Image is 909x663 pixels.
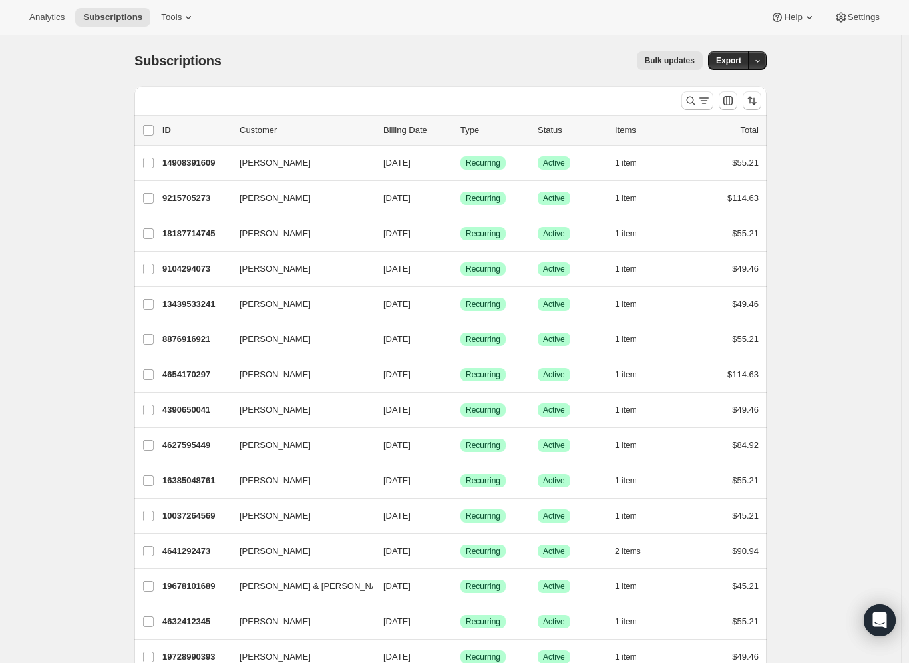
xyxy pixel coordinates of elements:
[240,368,311,381] span: [PERSON_NAME]
[240,474,311,487] span: [PERSON_NAME]
[162,154,759,172] div: 14908391609[PERSON_NAME][DATE]SuccessRecurringSuccessActive1 item$55.21
[727,193,759,203] span: $114.63
[732,581,759,591] span: $45.21
[732,440,759,450] span: $84.92
[732,228,759,238] span: $55.21
[466,334,500,345] span: Recurring
[615,224,651,243] button: 1 item
[162,401,759,419] div: 4390650041[PERSON_NAME][DATE]SuccessRecurringSuccessActive1 item$49.46
[162,330,759,349] div: 8876916921[PERSON_NAME][DATE]SuccessRecurringSuccessActive1 item$55.21
[75,8,150,27] button: Subscriptions
[232,611,365,632] button: [PERSON_NAME]
[83,12,142,23] span: Subscriptions
[466,511,500,521] span: Recurring
[134,53,222,68] span: Subscriptions
[460,124,527,137] div: Type
[162,365,759,384] div: 4654170297[PERSON_NAME][DATE]SuccessRecurringSuccessActive1 item$114.63
[162,612,759,631] div: 4632412345[PERSON_NAME][DATE]SuccessRecurringSuccessActive1 item$55.21
[543,475,565,486] span: Active
[615,616,637,627] span: 1 item
[732,475,759,485] span: $55.21
[615,577,651,596] button: 1 item
[615,365,651,384] button: 1 item
[543,158,565,168] span: Active
[240,262,311,276] span: [PERSON_NAME]
[732,334,759,344] span: $55.21
[466,652,500,662] span: Recurring
[162,436,759,455] div: 4627595449[PERSON_NAME][DATE]SuccessRecurringSuccessActive1 item$84.92
[466,193,500,204] span: Recurring
[240,439,311,452] span: [PERSON_NAME]
[732,405,759,415] span: $49.46
[615,511,637,521] span: 1 item
[615,260,651,278] button: 1 item
[543,334,565,345] span: Active
[232,258,365,280] button: [PERSON_NAME]
[615,475,637,486] span: 1 item
[615,507,651,525] button: 1 item
[232,188,365,209] button: [PERSON_NAME]
[615,193,637,204] span: 1 item
[383,581,411,591] span: [DATE]
[162,507,759,525] div: 10037264569[PERSON_NAME][DATE]SuccessRecurringSuccessActive1 item$45.21
[21,8,73,27] button: Analytics
[763,8,823,27] button: Help
[615,652,637,662] span: 1 item
[383,405,411,415] span: [DATE]
[466,581,500,592] span: Recurring
[466,264,500,274] span: Recurring
[543,228,565,239] span: Active
[615,334,637,345] span: 1 item
[466,405,500,415] span: Recurring
[162,577,759,596] div: 19678101689[PERSON_NAME] & [PERSON_NAME][DATE]SuccessRecurringSuccessActive1 item$45.21
[708,51,749,70] button: Export
[240,403,311,417] span: [PERSON_NAME]
[466,158,500,168] span: Recurring
[727,369,759,379] span: $114.63
[615,189,651,208] button: 1 item
[543,581,565,592] span: Active
[615,612,651,631] button: 1 item
[615,228,637,239] span: 1 item
[645,55,695,66] span: Bulk updates
[383,616,411,626] span: [DATE]
[615,542,655,560] button: 2 items
[543,616,565,627] span: Active
[615,581,637,592] span: 1 item
[162,509,229,523] p: 10037264569
[29,12,65,23] span: Analytics
[161,12,182,23] span: Tools
[466,475,500,486] span: Recurring
[232,223,365,244] button: [PERSON_NAME]
[466,299,500,310] span: Recurring
[162,471,759,490] div: 16385048761[PERSON_NAME][DATE]SuccessRecurringSuccessActive1 item$55.21
[615,440,637,451] span: 1 item
[615,369,637,380] span: 1 item
[232,576,365,597] button: [PERSON_NAME] & [PERSON_NAME]
[543,511,565,521] span: Active
[383,228,411,238] span: [DATE]
[383,299,411,309] span: [DATE]
[615,546,641,556] span: 2 items
[162,615,229,628] p: 4632412345
[848,12,880,23] span: Settings
[240,545,311,558] span: [PERSON_NAME]
[615,154,651,172] button: 1 item
[162,295,759,314] div: 13439533241[PERSON_NAME][DATE]SuccessRecurringSuccessActive1 item$49.46
[615,158,637,168] span: 1 item
[637,51,703,70] button: Bulk updates
[162,260,759,278] div: 9104294073[PERSON_NAME][DATE]SuccessRecurringSuccessActive1 item$49.46
[162,545,229,558] p: 4641292473
[615,405,637,415] span: 1 item
[741,124,759,137] p: Total
[466,616,500,627] span: Recurring
[162,542,759,560] div: 4641292473[PERSON_NAME][DATE]SuccessRecurringSuccessActive2 items$90.94
[162,298,229,311] p: 13439533241
[383,369,411,379] span: [DATE]
[383,264,411,274] span: [DATE]
[543,264,565,274] span: Active
[153,8,203,27] button: Tools
[162,227,229,240] p: 18187714745
[466,369,500,380] span: Recurring
[543,405,565,415] span: Active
